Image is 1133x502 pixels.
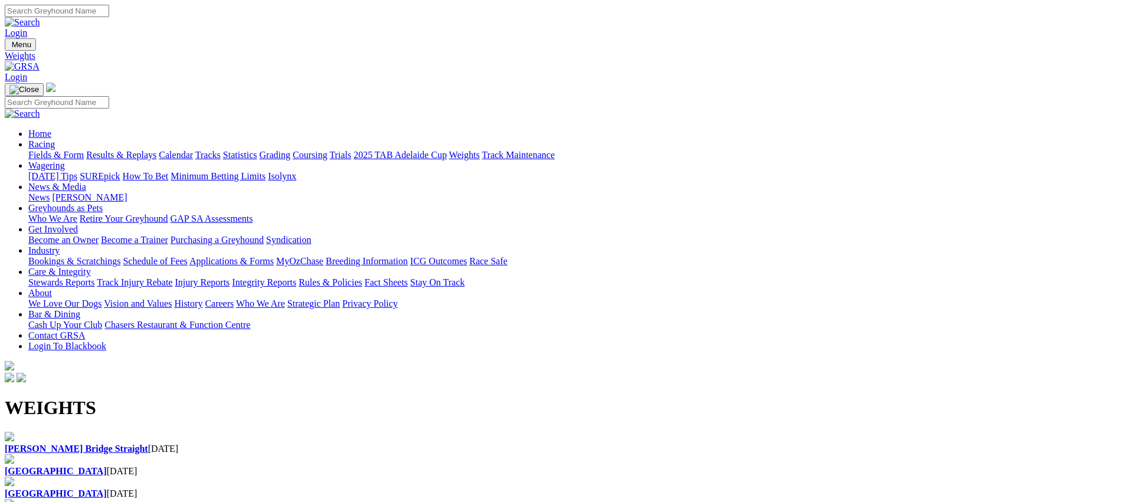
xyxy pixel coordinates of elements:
img: file-red.svg [5,477,14,486]
img: Close [9,85,39,94]
a: Chasers Restaurant & Function Centre [104,320,250,330]
a: Minimum Betting Limits [171,171,266,181]
a: Calendar [159,150,193,160]
img: logo-grsa-white.png [5,361,14,370]
a: Login [5,72,27,82]
a: Syndication [266,235,311,245]
a: 2025 TAB Adelaide Cup [353,150,447,160]
a: Fact Sheets [365,277,408,287]
a: Weights [5,51,1128,61]
div: [DATE] [5,444,1128,454]
h1: WEIGHTS [5,397,1128,419]
a: Bookings & Scratchings [28,256,120,266]
a: [GEOGRAPHIC_DATA] [5,488,107,498]
a: Retire Your Greyhound [80,214,168,224]
a: Strategic Plan [287,298,340,309]
div: About [28,298,1128,309]
div: News & Media [28,192,1128,203]
a: Weights [449,150,480,160]
div: Wagering [28,171,1128,182]
a: Racing [28,139,55,149]
a: Careers [205,298,234,309]
div: Care & Integrity [28,277,1128,288]
img: file-red.svg [5,432,14,441]
a: MyOzChase [276,256,323,266]
img: facebook.svg [5,373,14,382]
a: [GEOGRAPHIC_DATA] [5,466,107,476]
a: [PERSON_NAME] Bridge Straight [5,444,148,454]
a: Breeding Information [326,256,408,266]
img: GRSA [5,61,40,72]
a: Who We Are [236,298,285,309]
span: Menu [12,40,31,49]
a: News & Media [28,182,86,192]
div: Get Involved [28,235,1128,245]
a: Bar & Dining [28,309,80,319]
a: Vision and Values [104,298,172,309]
a: Stewards Reports [28,277,94,287]
div: [DATE] [5,488,1128,499]
a: Rules & Policies [299,277,362,287]
a: SUREpick [80,171,120,181]
a: We Love Our Dogs [28,298,101,309]
a: Statistics [223,150,257,160]
div: Racing [28,150,1128,160]
img: Search [5,17,40,28]
a: Cash Up Your Club [28,320,102,330]
a: Home [28,129,51,139]
a: Login [5,28,27,38]
a: Tracks [195,150,221,160]
a: Greyhounds as Pets [28,203,103,213]
div: Industry [28,256,1128,267]
a: Results & Replays [86,150,156,160]
img: Search [5,109,40,119]
a: Purchasing a Greyhound [171,235,264,245]
a: Track Maintenance [482,150,555,160]
button: Toggle navigation [5,83,44,96]
a: Injury Reports [175,277,230,287]
a: Trials [329,150,351,160]
a: Privacy Policy [342,298,398,309]
div: [DATE] [5,466,1128,477]
a: Coursing [293,150,328,160]
a: Industry [28,245,60,255]
a: Applications & Forms [189,256,274,266]
a: Race Safe [469,256,507,266]
a: GAP SA Assessments [171,214,253,224]
a: Isolynx [268,171,296,181]
a: How To Bet [123,171,169,181]
a: Integrity Reports [232,277,296,287]
a: Track Injury Rebate [97,277,172,287]
button: Toggle navigation [5,38,36,51]
div: Greyhounds as Pets [28,214,1128,224]
img: twitter.svg [17,373,26,382]
a: Who We Are [28,214,77,224]
a: ICG Outcomes [410,256,467,266]
a: Fields & Form [28,150,84,160]
a: Stay On Track [410,277,464,287]
a: Grading [260,150,290,160]
div: Bar & Dining [28,320,1128,330]
a: Become a Trainer [101,235,168,245]
a: Become an Owner [28,235,99,245]
a: Wagering [28,160,65,170]
a: Get Involved [28,224,78,234]
a: Schedule of Fees [123,256,187,266]
img: file-red.svg [5,454,14,464]
a: [PERSON_NAME] [52,192,127,202]
a: Care & Integrity [28,267,91,277]
a: About [28,288,52,298]
a: History [174,298,202,309]
a: [DATE] Tips [28,171,77,181]
input: Search [5,96,109,109]
a: Contact GRSA [28,330,85,340]
img: logo-grsa-white.png [46,83,55,92]
input: Search [5,5,109,17]
a: Login To Blackbook [28,341,106,351]
a: News [28,192,50,202]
